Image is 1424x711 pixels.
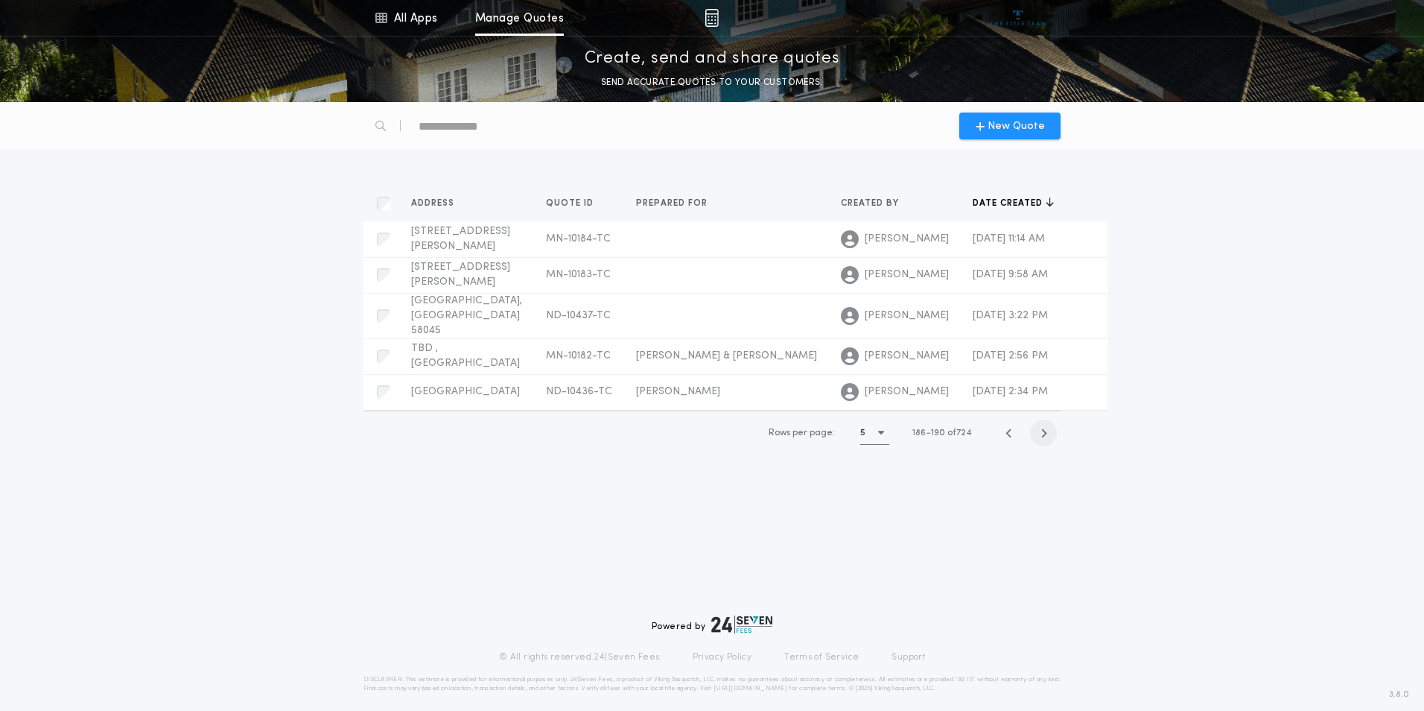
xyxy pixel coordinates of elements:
span: [STREET_ADDRESS][PERSON_NAME] [411,262,510,288]
p: DISCLAIMER: This estimate is provided for informational purposes only. 24|Seven Fees, a product o... [363,675,1061,693]
button: Quote ID [546,196,605,211]
img: logo [711,616,772,633]
div: Powered by [652,616,772,633]
span: [PERSON_NAME] [865,268,949,282]
a: Terms of Service [784,651,859,663]
a: [URL][DOMAIN_NAME] [713,686,787,692]
span: MN-10182-TC [546,350,611,361]
p: © All rights reserved. 24|Seven Fees [499,651,660,663]
span: [PERSON_NAME] [865,349,949,364]
span: Prepared for [636,197,711,209]
span: [PERSON_NAME] [865,232,949,247]
h1: 5 [860,426,865,440]
span: MN-10184-TC [546,233,611,244]
img: vs-icon [991,10,1046,25]
span: [DATE] 3:22 PM [973,310,1048,321]
span: Rows per page: [769,429,835,437]
button: New Quote [959,113,1061,139]
p: SEND ACCURATE QUOTES TO YOUR CUSTOMERS. [601,75,823,90]
button: Date created [973,196,1054,211]
span: [DATE] 2:34 PM [973,386,1048,397]
span: 190 [931,429,945,437]
span: [GEOGRAPHIC_DATA], [GEOGRAPHIC_DATA] 58045 [411,295,522,336]
span: [STREET_ADDRESS][PERSON_NAME] [411,226,510,252]
span: Quote ID [546,197,597,209]
button: 5 [860,421,889,445]
span: Address [411,197,457,209]
span: of 724 [947,426,971,440]
span: [DATE] 2:56 PM [973,350,1048,361]
button: Created by [841,196,910,211]
span: 3.8.0 [1389,688,1409,701]
span: [PERSON_NAME] [865,309,949,323]
span: [PERSON_NAME] & [PERSON_NAME] [636,350,817,361]
span: MN-10183-TC [546,269,611,280]
span: [DATE] 9:58 AM [973,269,1048,280]
span: 186 [912,429,926,437]
span: [DATE] 11:14 AM [973,233,1045,244]
p: Create, send and share quotes [585,47,840,71]
span: ND-10436-TC [546,386,612,397]
span: New Quote [988,118,1045,134]
span: TBD , [GEOGRAPHIC_DATA] [411,343,520,369]
span: ND-10437-TC [546,310,611,321]
span: Created by [841,197,902,209]
img: img [705,9,719,27]
span: Date created [973,197,1046,209]
a: Support [891,651,925,663]
span: [PERSON_NAME] [636,386,720,397]
a: Privacy Policy [693,651,752,663]
span: [PERSON_NAME] [865,385,949,399]
button: Address [411,196,465,211]
span: [GEOGRAPHIC_DATA] [411,386,520,397]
